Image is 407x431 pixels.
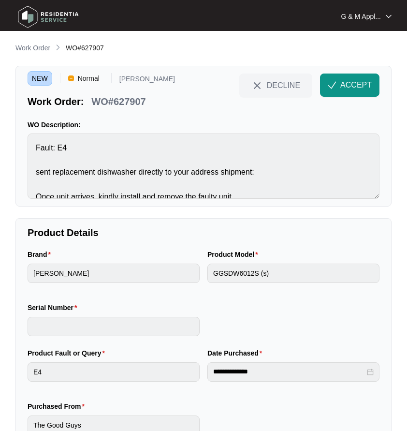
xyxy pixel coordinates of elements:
img: chevron-right [54,44,62,51]
button: check-IconACCEPT [320,74,379,97]
span: WO#627907 [66,44,104,52]
label: Product Fault or Query [28,348,109,358]
label: Date Purchased [207,348,266,358]
img: Vercel Logo [68,75,74,81]
p: Product Details [28,226,379,239]
img: dropdown arrow [386,14,392,19]
input: Product Fault or Query [28,362,200,382]
p: Work Order: [28,95,84,108]
span: Normal [74,71,103,86]
p: WO#627907 [91,95,145,108]
p: WO Description: [28,120,379,130]
label: Serial Number [28,303,81,312]
button: close-IconDECLINE [239,74,312,97]
img: residentia service logo [15,2,82,31]
a: Work Order [14,43,52,54]
input: Product Model [207,264,379,283]
span: DECLINE [267,80,300,90]
input: Serial Number [28,317,200,336]
textarea: Fault: E4 sent replacement dishwasher directly to your address shipment: Once unit arrives, kindl... [28,134,379,199]
span: NEW [28,71,52,86]
label: Product Model [207,250,262,259]
p: G & M Appl... [341,12,381,21]
p: [PERSON_NAME] [119,75,175,86]
p: Work Order [15,43,50,53]
input: Brand [28,264,200,283]
span: ACCEPT [340,79,372,91]
img: close-Icon [251,80,263,91]
label: Brand [28,250,55,259]
img: check-Icon [328,81,336,89]
label: Purchased From [28,401,88,411]
input: Date Purchased [213,367,365,377]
